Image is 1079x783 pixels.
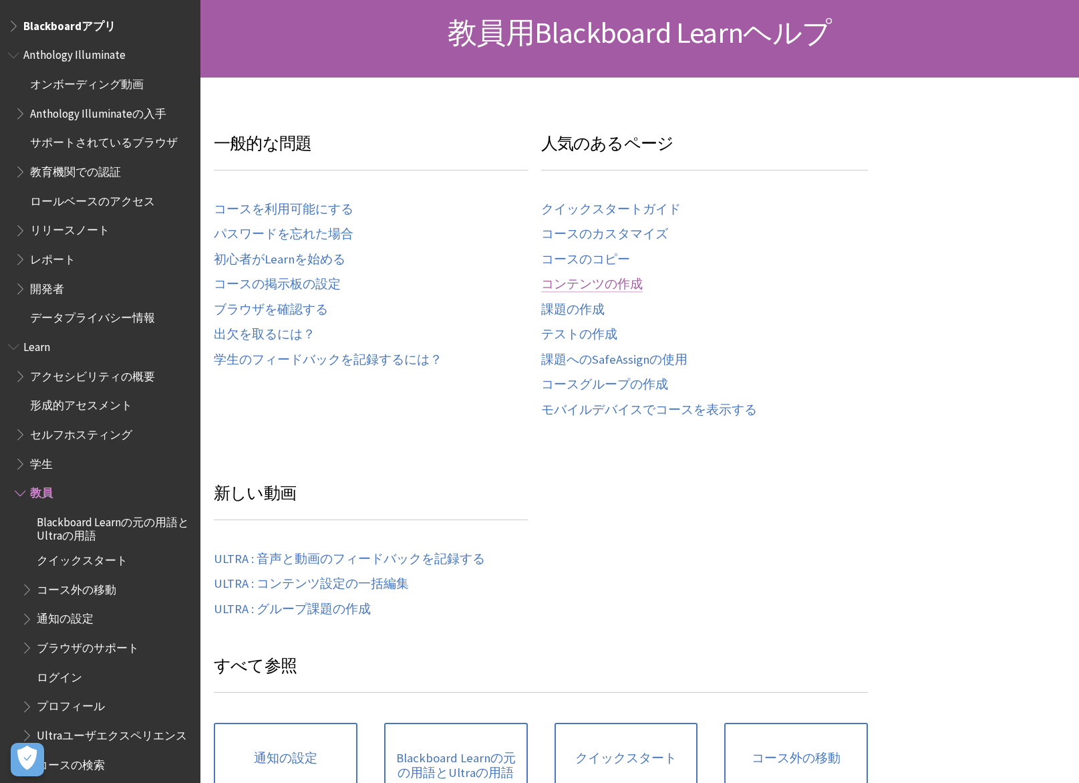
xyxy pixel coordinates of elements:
[214,302,328,318] a: ブラウザを確認する
[214,481,528,520] h3: 新しい動画
[37,549,128,567] span: クイックスタート
[23,44,126,62] span: Anthology Illuminate
[37,754,105,772] span: コースの検索
[37,608,94,626] span: 通知の設定
[214,576,409,592] a: ULTRA : コンテンツ設定の一括編集
[23,15,116,33] span: Blackboardアプリ
[448,14,831,51] span: 教員用Blackboard Learnヘルプ
[30,73,144,91] span: オンボーディング動画
[541,202,681,217] a: クイックスタートガイド
[541,277,643,292] a: コンテンツの作成
[214,131,528,171] h3: 一般的な問題
[30,365,155,383] span: アクセシビリティの概要
[37,695,105,713] span: プロフィール
[541,131,869,171] h3: 人気のあるページ
[37,666,82,684] span: ログイン
[37,511,191,542] span: Blackboard Learnの元の用語とUltraの用語
[30,219,110,237] span: リリースノート
[541,377,668,393] a: コースグループの作成
[37,637,139,655] span: ブラウザのサポート
[8,15,192,37] nav: Book outline for Blackboard App Help
[541,302,605,318] a: 課題の作成
[214,602,371,617] a: ULTRA : グループ課題の作成
[37,724,187,742] span: Ultraユーザエクスペリエンス
[214,202,353,217] a: コースを利用可能にする
[214,552,485,567] a: ULTRA : 音声と動画のフィードバックを記録する
[30,248,75,266] span: レポート
[541,352,687,368] a: 課題へのSafeAssignの使用
[30,423,132,441] span: セルフホスティング
[23,336,50,354] span: Learn
[11,743,44,776] button: 優先設定センターを開く
[30,395,132,413] span: 形成的アセスメント
[30,482,53,500] span: 教員
[541,252,630,267] a: コースのコピー
[30,190,155,208] span: ロールベースのアクセス
[214,227,353,242] a: パスワードを忘れた場合
[541,403,757,418] a: モバイルデバイスでコースを表示する
[214,327,315,342] a: 出欠を取るには？
[214,252,345,267] a: 初心者がLearnを始める
[30,102,166,120] span: Anthology Illuminateの入手
[214,277,341,292] a: コースの掲示板の設定
[30,277,64,296] span: 開発者
[214,352,442,368] a: 学生のフィードバックを記録するには？
[30,132,178,150] span: サポートされているブラウザ
[541,327,617,342] a: テストの作成
[541,227,668,242] a: コースのカスタマイズ
[37,578,116,596] span: コース外の移動
[30,160,121,179] span: 教育機関での認証
[30,307,155,325] span: データプライバシー情報
[30,453,53,471] span: 学生
[8,44,192,330] nav: Book outline for Anthology Illuminate
[214,653,868,693] h3: すべて参照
